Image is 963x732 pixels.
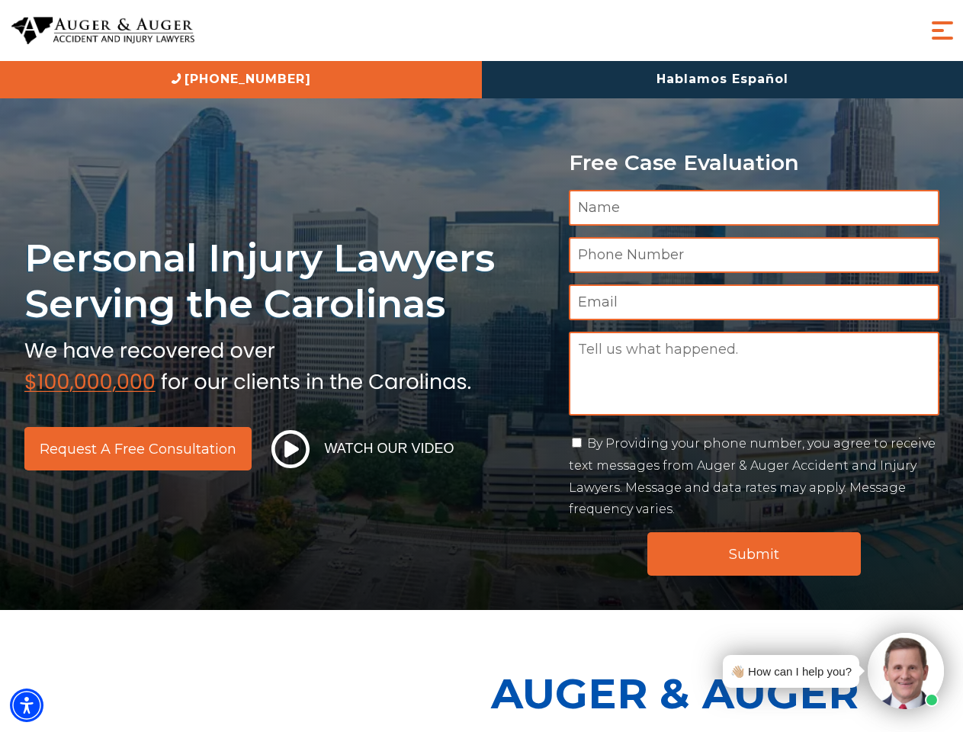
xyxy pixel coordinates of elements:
[569,190,939,226] input: Name
[569,151,939,175] p: Free Case Evaluation
[730,661,852,682] div: 👋🏼 How can I help you?
[569,284,939,320] input: Email
[647,532,861,576] input: Submit
[491,656,955,731] p: Auger & Auger
[10,689,43,722] div: Accessibility Menu
[24,235,551,327] h1: Personal Injury Lawyers Serving the Carolinas
[11,17,194,45] img: Auger & Auger Accident and Injury Lawyers Logo
[569,436,936,516] label: By Providing your phone number, you agree to receive text messages from Auger & Auger Accident an...
[24,335,471,393] img: sub text
[24,427,252,470] a: Request a Free Consultation
[868,633,944,709] img: Intaker widget Avatar
[267,429,459,469] button: Watch Our Video
[927,15,958,46] button: Menu
[40,442,236,456] span: Request a Free Consultation
[569,237,939,273] input: Phone Number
